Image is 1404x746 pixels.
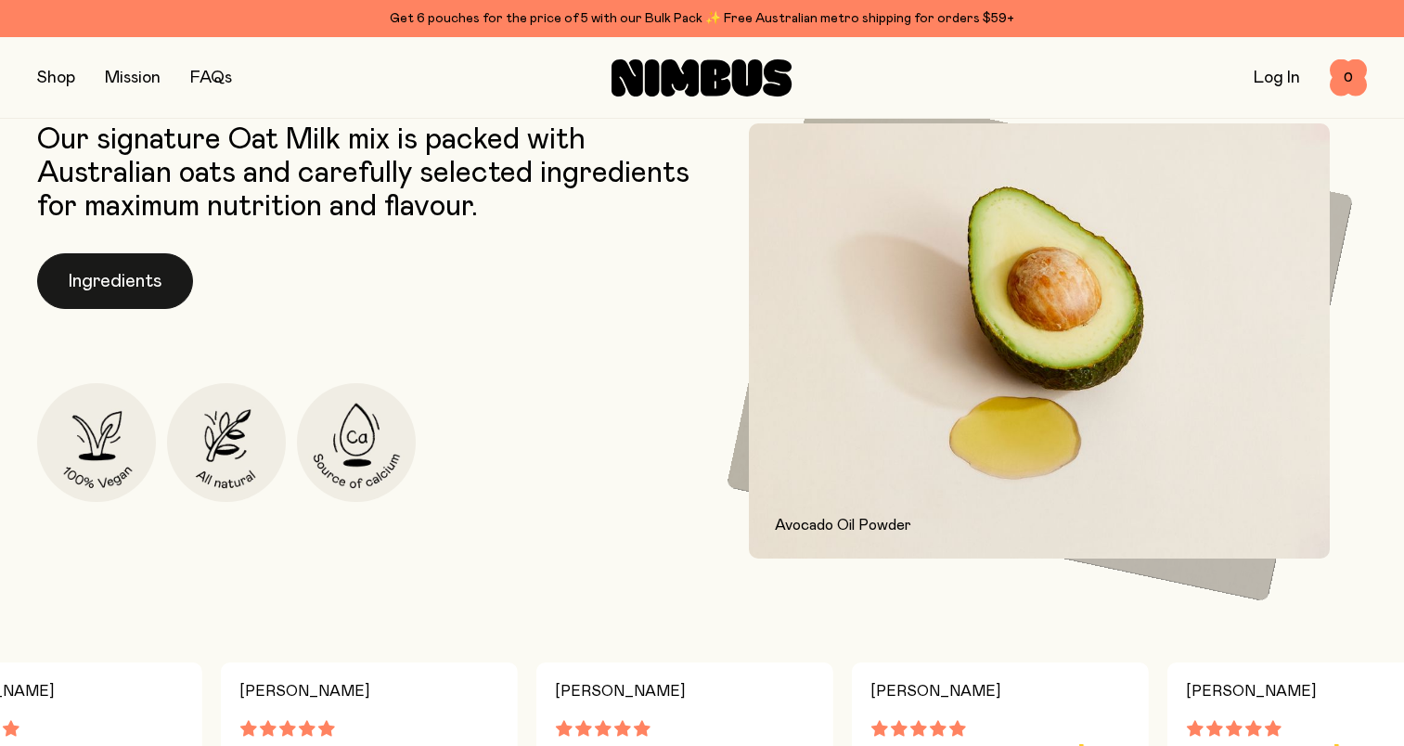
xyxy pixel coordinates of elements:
p: Avocado Oil Powder [775,514,1305,536]
h4: [PERSON_NAME] [870,677,1130,705]
h4: [PERSON_NAME] [239,677,499,705]
p: Our signature Oat Milk mix is packed with Australian oats and carefully selected ingredients for ... [37,123,693,224]
a: Mission [105,70,161,86]
h4: [PERSON_NAME] [555,677,815,705]
button: 0 [1330,59,1367,96]
img: Avocado and avocado oil [749,123,1331,559]
div: Get 6 pouches for the price of 5 with our Bulk Pack ✨ Free Australian metro shipping for orders $59+ [37,7,1367,30]
a: Log In [1254,70,1300,86]
button: Ingredients [37,253,193,309]
a: FAQs [190,70,232,86]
